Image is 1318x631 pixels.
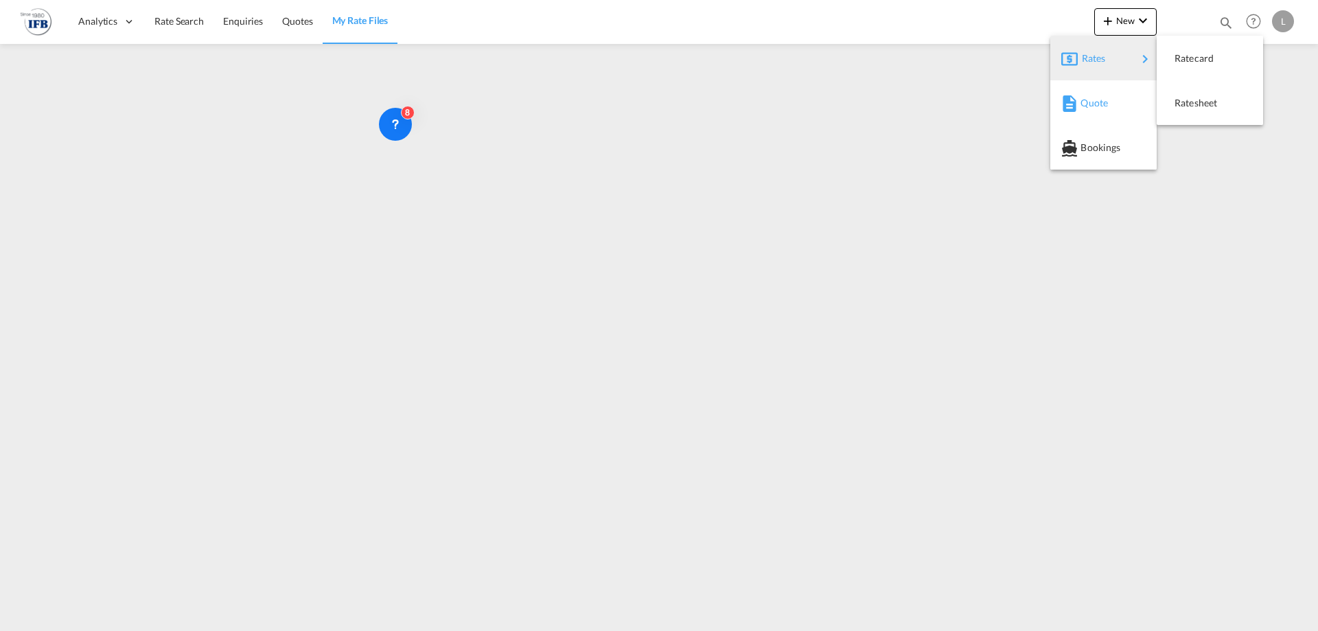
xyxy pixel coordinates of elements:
[1050,80,1157,125] button: Quote
[1061,86,1146,120] div: Quote
[1080,134,1096,161] span: Bookings
[1080,89,1096,117] span: Quote
[1137,51,1153,67] md-icon: icon-chevron-right
[1175,89,1190,117] span: Ratesheet
[1168,86,1252,120] div: Ratesheet
[1050,125,1157,170] button: Bookings
[1061,130,1146,165] div: Bookings
[1168,41,1252,76] div: Ratecard
[1082,45,1098,72] span: Rates
[1175,45,1190,72] span: Ratecard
